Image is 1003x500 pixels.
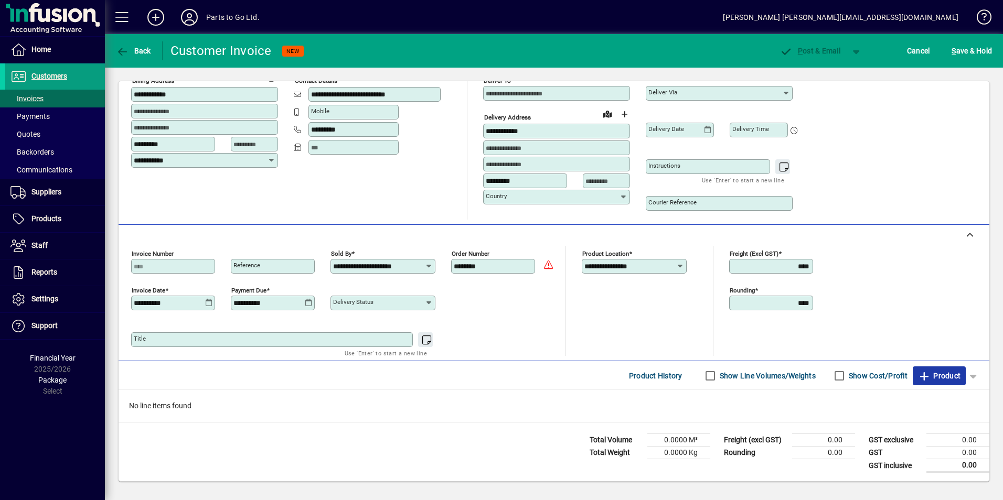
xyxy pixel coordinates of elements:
a: View on map [247,69,264,85]
td: Total Volume [584,434,647,447]
mat-label: Order number [452,250,489,257]
mat-label: Invoice date [132,287,165,294]
span: ave & Hold [952,42,992,59]
span: Home [31,45,51,53]
span: Staff [31,241,48,249]
td: 0.00 [792,434,855,447]
mat-label: Delivery status [333,298,374,306]
td: 0.00 [792,447,855,459]
button: Post & Email [774,41,846,60]
span: Package [38,376,67,384]
a: Staff [5,233,105,259]
mat-hint: Use 'Enter' to start a new line [702,174,784,186]
a: Support [5,313,105,339]
button: Add [139,8,173,27]
a: Payments [5,107,105,125]
span: ost & Email [780,47,840,55]
mat-label: Reference [233,262,260,269]
td: 0.00 [926,459,989,472]
mat-label: Rounding [730,287,755,294]
mat-label: Product location [582,250,629,257]
button: Product History [625,366,687,385]
td: GST [863,447,926,459]
button: Product [913,366,966,385]
span: Quotes [10,130,40,138]
mat-label: Country [486,192,507,200]
span: Reports [31,268,57,276]
span: Product History [629,367,682,384]
label: Show Cost/Profit [847,371,908,381]
span: Financial Year [30,354,76,362]
span: P [798,47,803,55]
button: Save & Hold [949,41,995,60]
a: Quotes [5,125,105,143]
td: 0.00 [926,447,989,459]
a: Home [5,37,105,63]
mat-label: Sold by [331,250,351,257]
span: Backorders [10,148,54,156]
a: Products [5,206,105,232]
td: GST exclusive [863,434,926,447]
app-page-header-button: Back [105,41,163,60]
a: Reports [5,259,105,286]
span: Products [31,214,61,223]
span: NEW [286,48,300,55]
td: Freight (excl GST) [719,434,792,447]
a: Suppliers [5,179,105,205]
td: 0.0000 M³ [647,434,710,447]
mat-label: Delivery date [648,125,684,133]
button: Copy to Delivery address [264,69,281,86]
span: Cancel [907,42,930,59]
label: Show Line Volumes/Weights [718,371,816,381]
a: Knowledge Base [969,2,990,36]
td: Rounding [719,447,792,459]
span: Communications [10,166,72,174]
mat-label: Instructions [648,162,680,169]
td: Total Weight [584,447,647,459]
span: Product [918,367,961,384]
button: Profile [173,8,206,27]
mat-label: Delivery time [732,125,769,133]
td: 0.00 [926,434,989,447]
span: Suppliers [31,188,61,196]
mat-label: Deliver via [648,89,677,96]
td: 0.0000 Kg [647,447,710,459]
a: View on map [599,105,616,122]
a: Invoices [5,90,105,107]
mat-label: Courier Reference [648,199,697,206]
mat-label: Invoice number [132,250,174,257]
mat-label: Freight (excl GST) [730,250,778,257]
mat-label: Mobile [311,107,329,115]
span: S [952,47,956,55]
mat-label: Payment due [231,287,266,294]
a: Communications [5,161,105,179]
button: Cancel [904,41,933,60]
a: Backorders [5,143,105,161]
mat-hint: Use 'Enter' to start a new line [345,347,427,359]
div: No line items found [119,390,989,422]
span: Settings [31,295,58,303]
span: Invoices [10,94,44,103]
span: Customers [31,72,67,80]
button: Choose address [616,106,633,123]
div: Parts to Go Ltd. [206,9,260,26]
span: Support [31,321,58,330]
td: GST inclusive [863,459,926,472]
a: Settings [5,286,105,312]
span: Back [116,47,151,55]
span: Payments [10,112,50,121]
button: Back [113,41,154,60]
mat-label: Title [134,335,146,342]
div: Customer Invoice [170,42,272,59]
div: [PERSON_NAME] [PERSON_NAME][EMAIL_ADDRESS][DOMAIN_NAME] [723,9,958,26]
